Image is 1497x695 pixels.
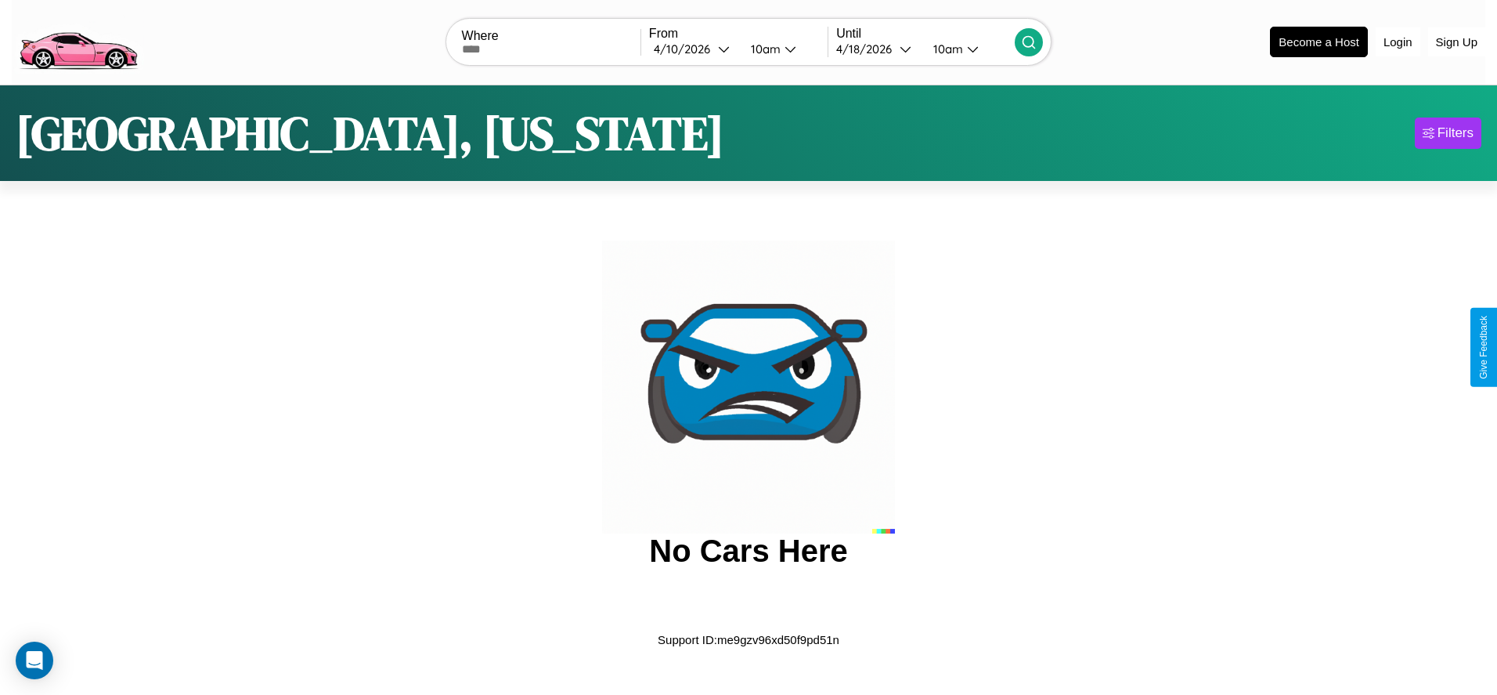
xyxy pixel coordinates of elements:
div: Open Intercom Messenger [16,642,53,679]
p: Support ID: me9gzv96xd50f9pd51n [658,629,839,650]
button: 10am [921,41,1015,57]
div: 10am [743,42,785,56]
button: Sign Up [1428,27,1485,56]
div: Give Feedback [1478,316,1489,379]
button: Login [1376,27,1420,56]
button: 10am [738,41,828,57]
div: 10am [925,42,967,56]
img: car [602,241,895,534]
label: From [649,27,828,41]
div: Filters [1437,125,1474,141]
div: 4 / 10 / 2026 [654,42,718,56]
img: logo [12,8,144,74]
h1: [GEOGRAPHIC_DATA], [US_STATE] [16,101,724,165]
label: Until [836,27,1015,41]
button: Become a Host [1270,27,1368,57]
button: 4/10/2026 [649,41,738,57]
label: Where [462,29,640,43]
button: Filters [1415,118,1481,149]
h2: No Cars Here [649,534,847,569]
div: 4 / 18 / 2026 [836,42,900,56]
